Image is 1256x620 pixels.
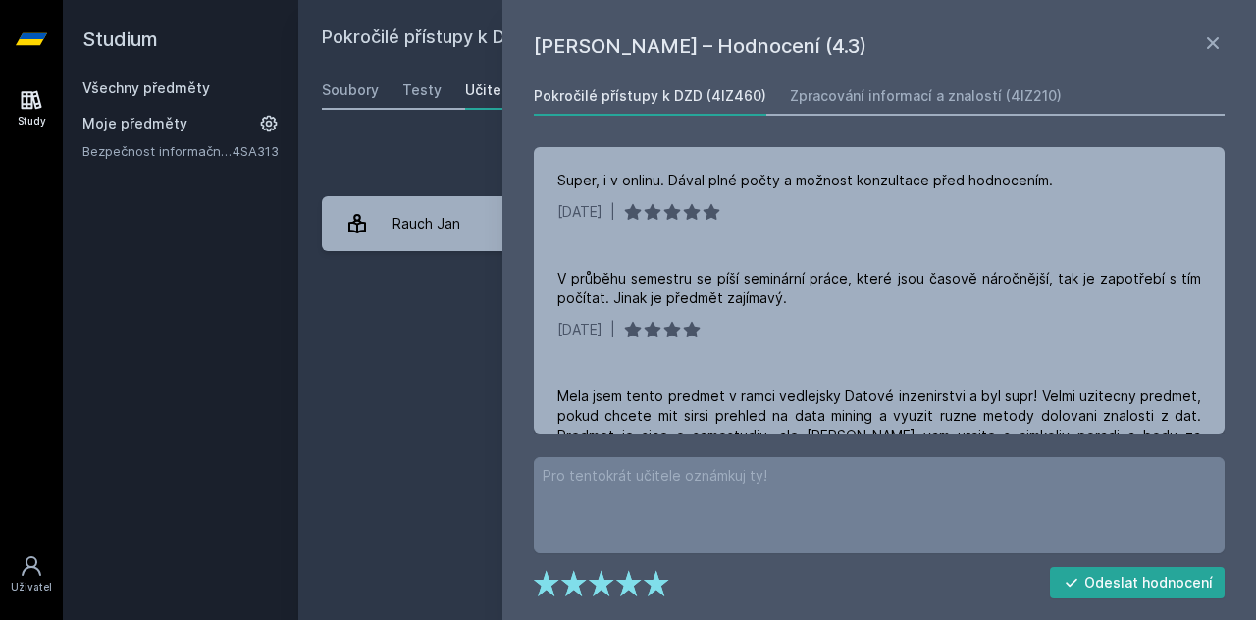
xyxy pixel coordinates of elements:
a: Učitelé [465,71,514,110]
a: Soubory [322,71,379,110]
div: [DATE] [557,202,602,222]
div: Testy [402,80,442,100]
div: Rauch Jan [392,204,460,243]
div: Study [18,114,46,129]
div: V průběhu semestru se píší seminární práce, které jsou časově náročnější, tak je zapotřebí s tím ... [557,269,1201,308]
a: Testy [402,71,442,110]
div: Soubory [322,80,379,100]
div: Učitelé [465,80,514,100]
h2: Pokročilé přístupy k DZD (4IZ460) [322,24,1013,55]
div: Uživatel [11,580,52,594]
a: Rauch Jan 4 hodnocení 4.3 [322,196,1232,251]
span: Moje předměty [82,114,187,133]
div: | [610,202,615,222]
a: Všechny předměty [82,79,210,96]
div: Super, i v onlinu. Dával plné počty a možnost konzultace před hodnocením. [557,171,1053,190]
a: Study [4,78,59,138]
a: Bezpečnost informačních systémů [82,141,233,161]
a: Uživatel [4,544,59,604]
a: 4SA313 [233,143,279,159]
